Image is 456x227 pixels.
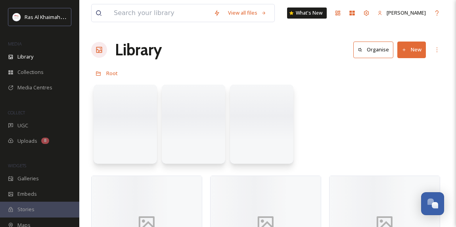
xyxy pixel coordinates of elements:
[17,190,37,198] span: Embeds
[353,42,397,58] a: Organise
[17,53,33,61] span: Library
[8,41,22,47] span: MEDIA
[287,8,327,19] a: What's New
[8,110,25,115] span: COLLECT
[41,138,49,144] div: 8
[17,122,28,129] span: UGC
[8,163,26,168] span: WIDGETS
[397,42,426,58] button: New
[17,68,44,76] span: Collections
[421,192,444,215] button: Open Chat
[115,38,162,62] a: Library
[17,137,37,145] span: Uploads
[17,206,34,213] span: Stories
[374,5,430,21] a: [PERSON_NAME]
[17,175,39,182] span: Galleries
[224,5,270,21] a: View all files
[106,68,118,78] a: Root
[106,70,118,77] span: Root
[110,4,210,22] input: Search your library
[13,13,21,21] img: Logo_RAKTDA_RGB-01.png
[387,9,426,16] span: [PERSON_NAME]
[25,13,137,21] span: Ras Al Khaimah Tourism Development Authority
[353,42,393,58] button: Organise
[17,84,52,91] span: Media Centres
